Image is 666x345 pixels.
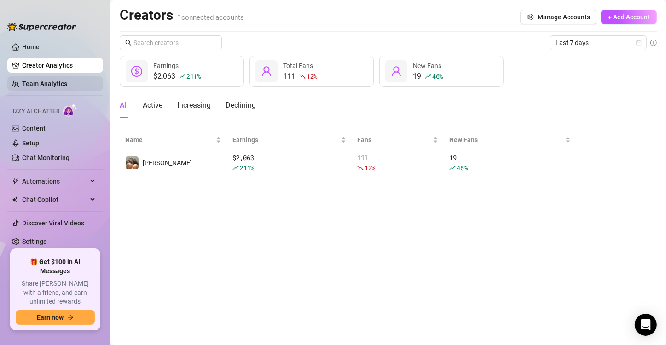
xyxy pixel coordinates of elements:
[133,38,209,48] input: Search creators
[16,258,95,276] span: 🎁 Get $100 in AI Messages
[538,13,590,21] span: Manage Accounts
[63,103,77,117] img: AI Chatter
[444,131,576,149] th: New Fans
[22,219,84,227] a: Discover Viral Videos
[601,10,657,24] button: + Add Account
[608,13,650,21] span: + Add Account
[12,178,19,185] span: thunderbolt
[178,13,244,22] span: 1 connected accounts
[307,72,317,80] span: 12 %
[527,14,534,20] span: setting
[391,66,402,77] span: user
[636,40,642,46] span: calendar
[22,174,87,189] span: Automations
[16,279,95,306] span: Share [PERSON_NAME] with a friend, and earn unlimited rewards
[457,163,467,172] span: 46 %
[22,80,67,87] a: Team Analytics
[67,314,74,321] span: arrow-right
[232,135,339,145] span: Earnings
[13,107,59,116] span: Izzy AI Chatter
[22,139,39,147] a: Setup
[352,131,444,149] th: Fans
[177,100,211,111] div: Increasing
[261,66,272,77] span: user
[227,131,352,149] th: Earnings
[22,154,69,161] a: Chat Monitoring
[37,314,64,321] span: Earn now
[299,73,306,80] span: fall
[22,192,87,207] span: Chat Copilot
[7,22,76,31] img: logo-BBDzfeDw.svg
[226,100,256,111] div: Declining
[186,72,201,80] span: 211 %
[283,62,313,69] span: Total Fans
[12,196,18,203] img: Chat Copilot
[449,135,563,145] span: New Fans
[357,135,431,145] span: Fans
[413,62,441,69] span: New Fans
[432,72,443,80] span: 46 %
[232,165,239,171] span: rise
[357,165,364,171] span: fall
[22,125,46,132] a: Content
[22,58,96,73] a: Creator Analytics
[120,131,227,149] th: Name
[125,40,132,46] span: search
[153,71,201,82] div: $2,063
[413,71,443,82] div: 19
[125,135,214,145] span: Name
[635,314,657,336] div: Open Intercom Messenger
[143,100,162,111] div: Active
[357,153,438,173] div: 111
[240,163,254,172] span: 211 %
[365,163,375,172] span: 12 %
[520,10,597,24] button: Manage Accounts
[179,73,185,80] span: rise
[143,159,192,167] span: [PERSON_NAME]
[425,73,431,80] span: rise
[120,100,128,111] div: All
[449,153,571,173] div: 19
[232,153,346,173] div: $ 2,063
[126,156,139,169] img: Mina
[22,43,40,51] a: Home
[650,40,657,46] span: info-circle
[556,36,641,50] span: Last 7 days
[16,310,95,325] button: Earn nowarrow-right
[153,62,179,69] span: Earnings
[120,6,244,24] h2: Creators
[131,66,142,77] span: dollar-circle
[449,165,456,171] span: rise
[283,71,317,82] div: 111
[22,238,46,245] a: Settings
